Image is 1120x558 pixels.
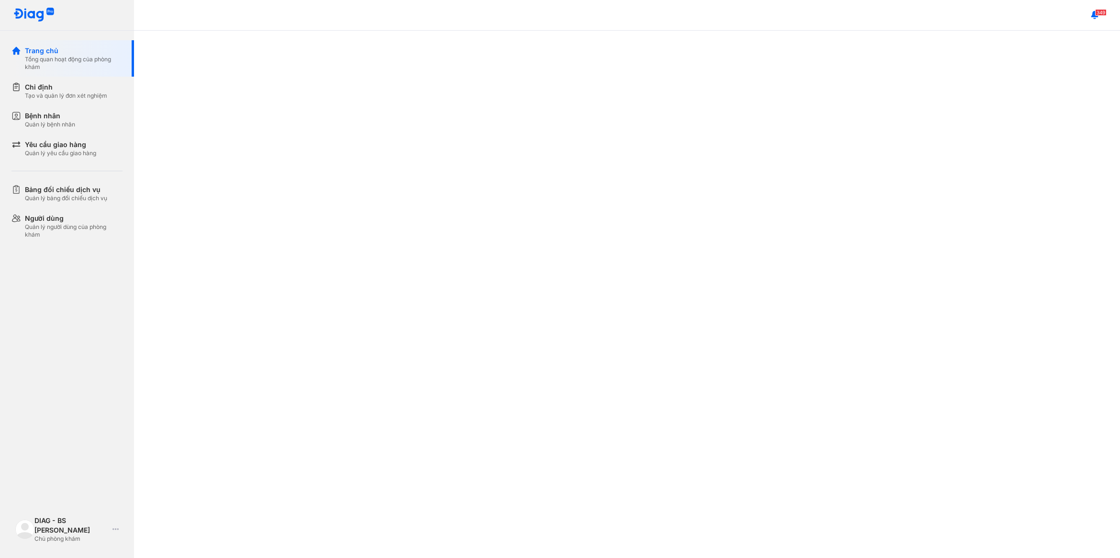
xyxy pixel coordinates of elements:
div: Yêu cầu giao hàng [25,140,96,149]
div: Tổng quan hoạt động của phòng khám [25,56,123,71]
img: logo [15,520,34,539]
div: Quản lý yêu cầu giao hàng [25,149,96,157]
div: Chủ phòng khám [34,535,109,543]
div: Người dùng [25,214,123,223]
div: Tạo và quản lý đơn xét nghiệm [25,92,107,100]
div: Trang chủ [25,46,123,56]
div: Quản lý bảng đối chiếu dịch vụ [25,194,107,202]
div: Quản lý bệnh nhân [25,121,75,128]
div: Quản lý người dùng của phòng khám [25,223,123,239]
span: 349 [1095,9,1107,16]
div: Bảng đối chiếu dịch vụ [25,185,107,194]
div: Bệnh nhân [25,111,75,121]
div: DIAG - BS [PERSON_NAME] [34,516,109,535]
div: Chỉ định [25,82,107,92]
img: logo [13,8,55,23]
